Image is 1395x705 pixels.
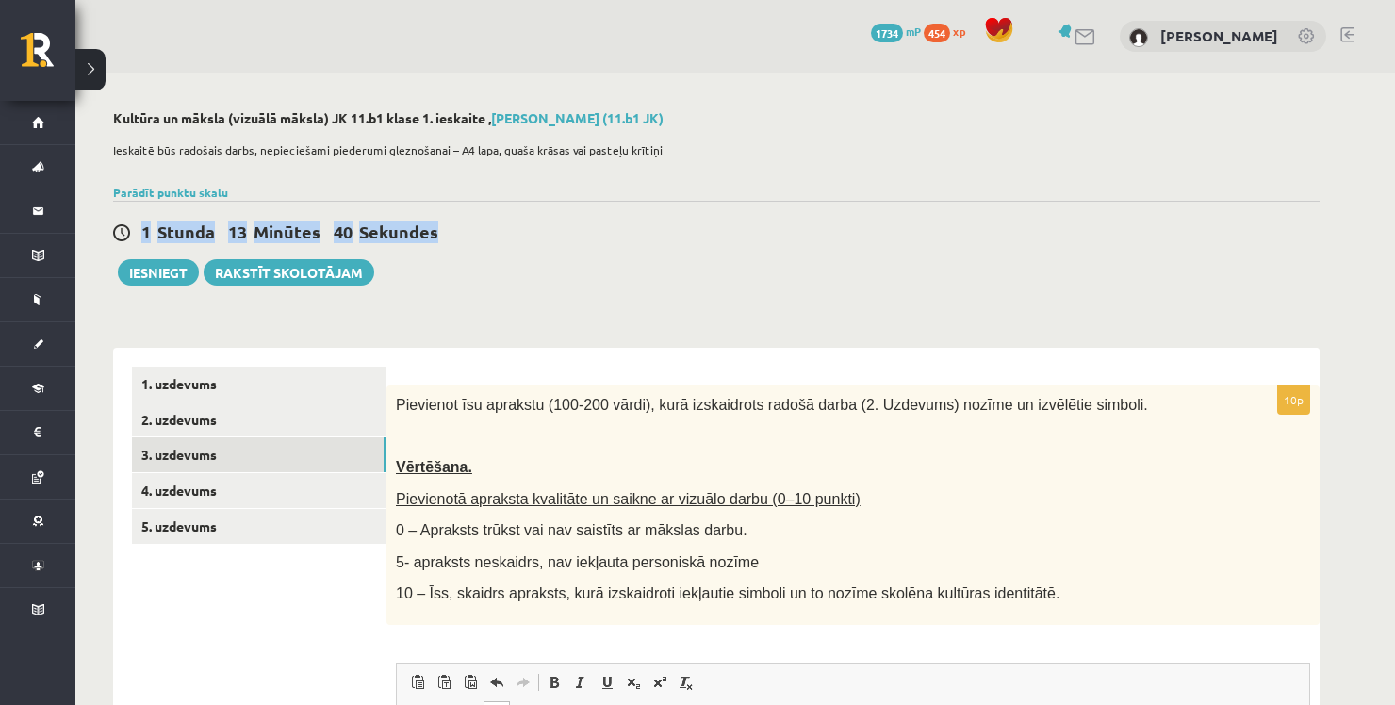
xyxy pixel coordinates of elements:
span: xp [953,24,965,39]
a: 3. uzdevums [132,437,386,472]
a: 4. uzdevums [132,473,386,508]
a: 1. uzdevums [132,367,386,402]
a: Remove Format [673,670,699,695]
span: 40 [334,221,353,242]
img: Niko Deivs Blaževičs [1129,28,1148,47]
span: 13 [228,221,247,242]
span: Sekundes [359,221,438,242]
span: Pievienot īsu aprakstu (100-200 vārdi), kurā izskaidrots radošā darba (2. Uzdevums) nozīme un izv... [396,397,1148,413]
span: Pievienotā apraksta kvalitāte un saikne ar vizuālo darbu (0–10 punkti) [396,491,861,507]
a: Bold (Ctrl+B) [541,670,567,695]
span: mP [906,24,921,39]
a: Italic (Ctrl+I) [567,670,594,695]
a: Underline (Ctrl+U) [594,670,620,695]
a: Subscript [620,670,647,695]
a: 1734 mP [871,24,921,39]
a: Redo (Ctrl+Y) [510,670,536,695]
span: Stunda [157,221,215,242]
button: Iesniegt [118,259,199,286]
a: 2. uzdevums [132,402,386,437]
h2: Kultūra un māksla (vizuālā māksla) JK 11.b1 klase 1. ieskaite , [113,110,1320,126]
span: 454 [924,24,950,42]
a: Undo (Ctrl+Z) [484,670,510,695]
a: Rakstīt skolotājam [204,259,374,286]
span: 1 [141,221,151,242]
span: 10 – Īss, skaidrs apraksts, kurā izskaidroti iekļautie simboli un to nozīme skolēna kultūras iden... [396,585,1059,601]
a: [PERSON_NAME] (11.b1 JK) [491,109,664,126]
a: Parādīt punktu skalu [113,185,228,200]
p: 10p [1277,385,1310,415]
span: 0 – Apraksts trūkst vai nav saistīts ar mākslas darbu. [396,522,747,538]
body: Editor, wiswyg-editor-user-answer-47433778847100 [19,19,894,224]
a: 454 xp [924,24,975,39]
a: [PERSON_NAME] [1160,26,1278,45]
a: Paste as plain text (Ctrl+Shift+V) [431,670,457,695]
a: Superscript [647,670,673,695]
a: Rīgas 1. Tālmācības vidusskola [21,33,75,80]
a: 5. uzdevums [132,509,386,544]
span: 1734 [871,24,903,42]
a: Paste from Word [457,670,484,695]
p: Ieskaitē būs radošais darbs, nepieciešami piederumi gleznošanai – A4 lapa, guaša krāsas vai paste... [113,141,1310,158]
span: Vērtēšana. [396,459,472,475]
a: Paste (Ctrl+V) [404,670,431,695]
span: Minūtes [254,221,320,242]
span: 5- apraksts neskaidrs, nav iekļauta personiskā nozīme [396,554,759,570]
